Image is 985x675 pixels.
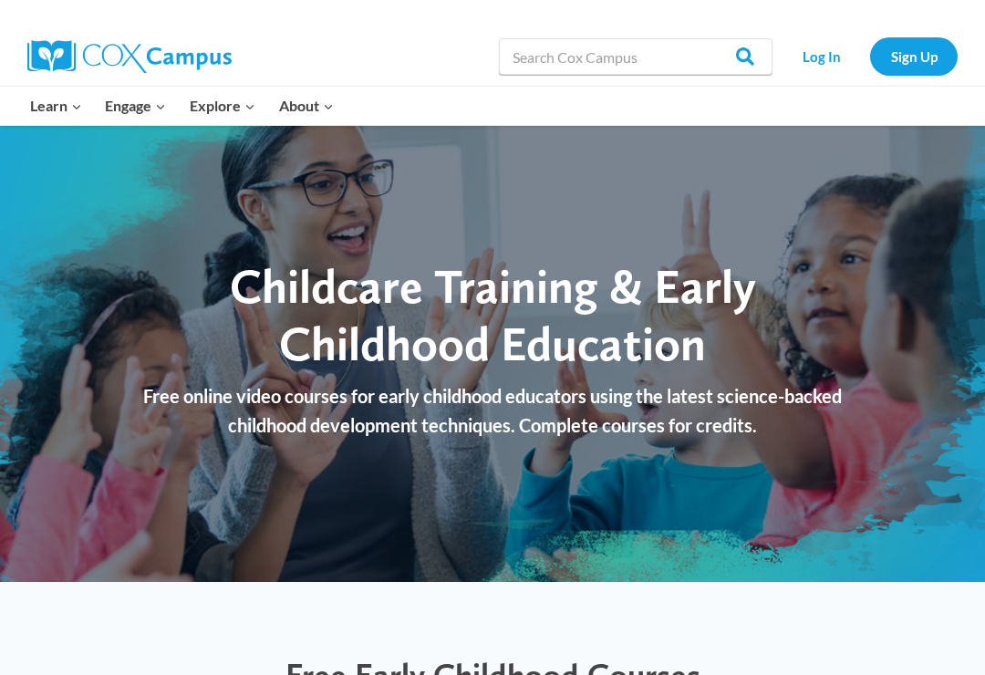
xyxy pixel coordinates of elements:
nav: Secondary Navigation [782,37,958,75]
a: Log In [782,37,861,75]
p: Free online video courses for early childhood educators using the latest science-backed childhood... [123,381,862,440]
span: Explore [190,94,255,118]
input: Search Cox Campus [499,38,772,75]
a: Sign Up [870,37,958,75]
span: Learn [30,94,82,118]
span: About [279,94,334,118]
nav: Primary Navigation [18,87,345,125]
span: Childcare Training & Early Childhood Education [230,257,756,371]
span: Engage [105,94,166,118]
img: Cox Campus [27,40,232,73]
